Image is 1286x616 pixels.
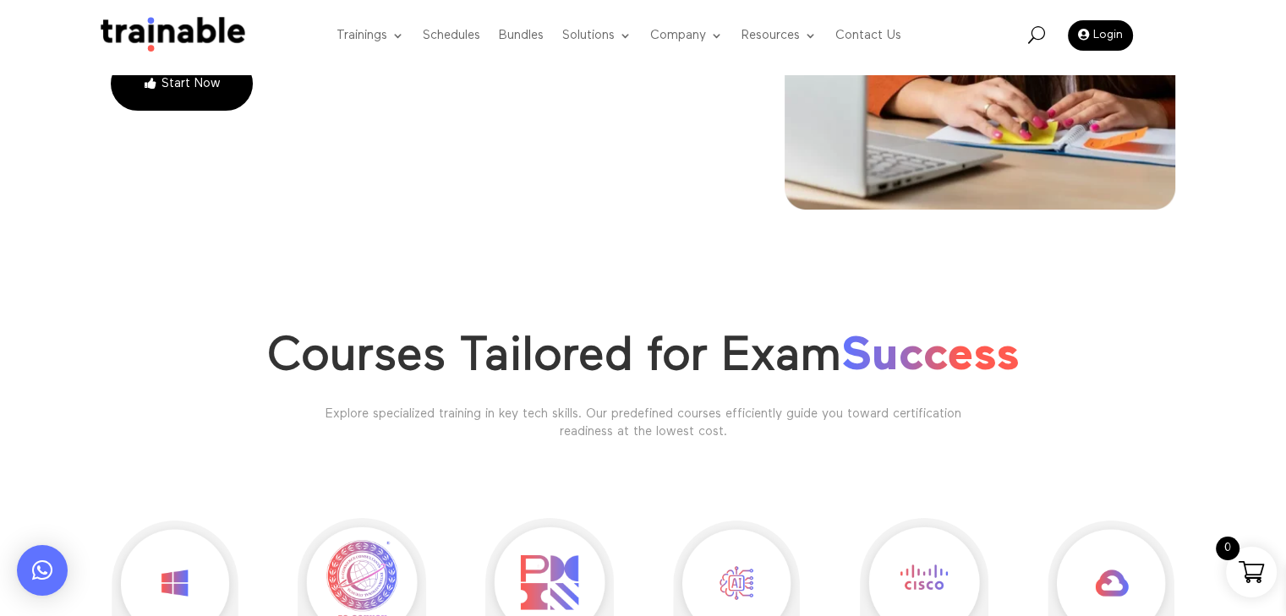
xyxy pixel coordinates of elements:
a: Start Now [111,57,253,111]
span: U [1027,26,1044,43]
a: Solutions [562,3,632,69]
h2: Courses Tailored for Exam [111,329,1176,394]
span: Success [841,333,1020,380]
a: Schedules [423,3,480,69]
a: Login [1068,20,1133,51]
span: 0 [1216,537,1239,560]
a: Contact Us [835,3,901,69]
a: Bundles [499,3,544,69]
a: Trainings [337,3,404,69]
a: Resources [742,3,817,69]
div: Explore specialized training in key tech skills. Our predefined courses efficiently guide you tow... [320,405,967,440]
a: Company [650,3,723,69]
